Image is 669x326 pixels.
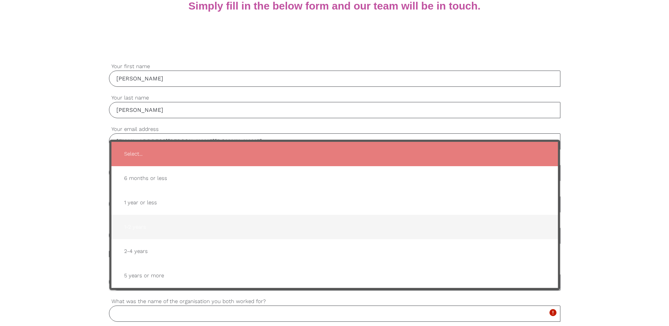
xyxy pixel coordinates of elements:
[118,145,551,163] span: Select...
[118,218,551,236] span: 1-2 years
[109,219,560,228] label: How do you know the person you are giving a reference for?
[109,94,560,102] label: Your last name
[109,297,560,306] label: What was the name of the organisation you both worked for?
[109,62,560,71] label: Your first name
[109,266,560,274] label: How long did they work for you
[118,194,551,211] span: 1 year or less
[549,308,557,317] i: error
[118,170,551,187] span: 6 months or less
[109,251,326,259] span: Please confirm that the person you are giving a reference for is not a relative
[109,157,560,165] label: Mobile phone number
[118,267,551,284] span: 5 years or more
[109,125,560,133] label: Your email address
[118,243,551,260] span: 2-4 years
[109,188,560,196] label: Name of person you are giving a reference for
